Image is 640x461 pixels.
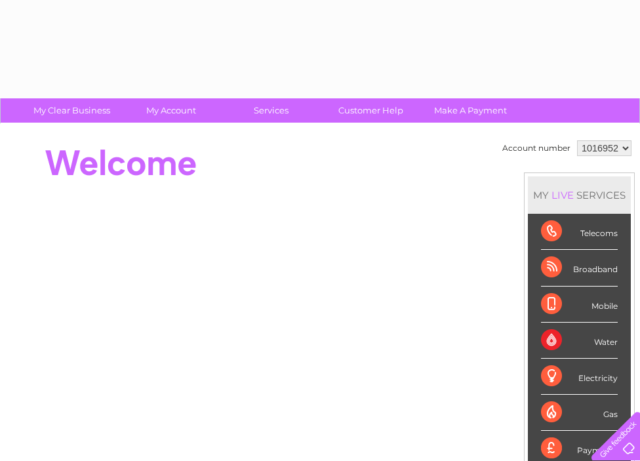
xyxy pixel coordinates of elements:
[541,214,618,250] div: Telecoms
[541,395,618,431] div: Gas
[416,98,525,123] a: Make A Payment
[541,287,618,323] div: Mobile
[217,98,325,123] a: Services
[317,98,425,123] a: Customer Help
[18,98,126,123] a: My Clear Business
[549,189,576,201] div: LIVE
[541,250,618,286] div: Broadband
[117,98,226,123] a: My Account
[541,323,618,359] div: Water
[528,176,631,214] div: MY SERVICES
[541,359,618,395] div: Electricity
[499,137,574,159] td: Account number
